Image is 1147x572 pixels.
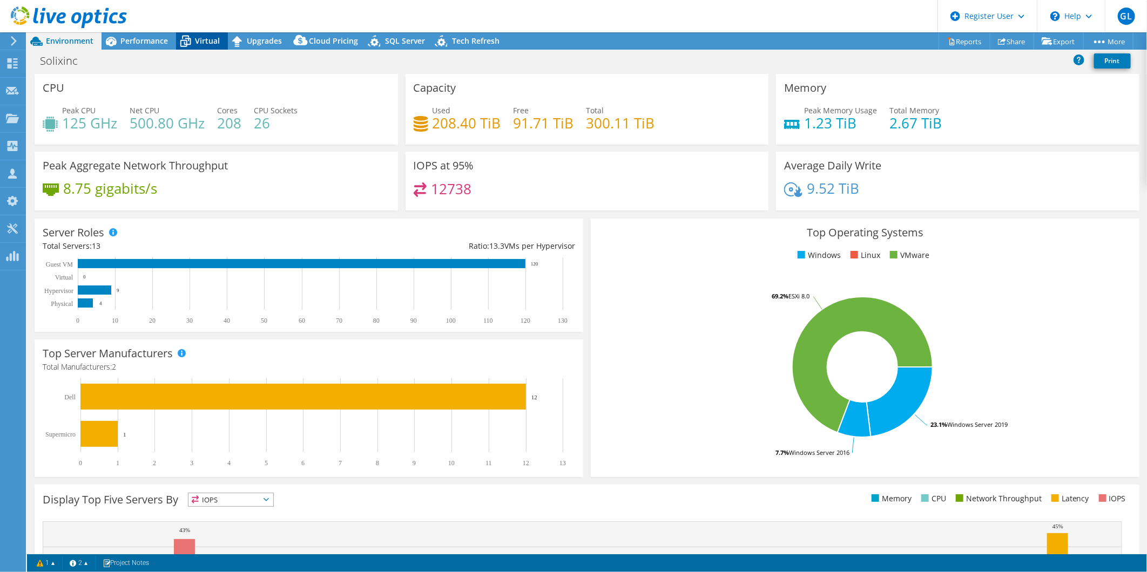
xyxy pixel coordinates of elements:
text: 2 [153,459,156,467]
h3: Capacity [414,82,456,94]
text: 8 [376,459,379,467]
tspan: ESXi 8.0 [788,292,809,300]
text: 120 [531,261,538,267]
h4: 125 GHz [62,117,117,129]
text: 12 [523,459,529,467]
h3: IOPS at 95% [414,160,474,172]
li: Memory [869,493,912,505]
span: Free [514,105,529,115]
text: 10 [112,317,118,324]
text: 6 [301,459,305,467]
h3: Memory [784,82,826,94]
span: Used [433,105,451,115]
span: GL [1118,8,1135,25]
tspan: 23.1% [930,420,947,428]
text: Dell [64,393,76,401]
span: Cores [217,105,238,115]
text: 70 [336,317,342,324]
h4: 300.11 TiB [586,117,655,129]
li: Latency [1049,493,1089,505]
li: Linux [848,249,880,261]
tspan: Windows Server 2016 [789,448,849,457]
a: 1 [29,556,63,570]
text: 43% [179,527,190,533]
li: IOPS [1096,493,1126,505]
span: Total [586,105,604,115]
text: Physical [51,300,73,308]
span: 13.3 [489,241,504,251]
span: SQL Server [385,36,425,46]
text: Guest VM [46,261,73,268]
a: 2 [62,556,96,570]
h4: Total Manufacturers: [43,361,575,373]
text: 5 [265,459,268,467]
a: Export [1034,33,1084,50]
text: 130 [558,317,568,324]
span: 13 [92,241,100,251]
span: Virtual [195,36,220,46]
span: Tech Refresh [452,36,500,46]
span: Peak Memory Usage [804,105,877,115]
span: Peak CPU [62,105,96,115]
text: 10 [448,459,455,467]
li: CPU [919,493,946,505]
text: 20 [149,317,156,324]
a: Print [1094,53,1131,69]
text: 110 [483,317,493,324]
li: Windows [795,249,841,261]
h4: 500.80 GHz [130,117,205,129]
tspan: 7.7% [775,448,789,457]
text: 7 [339,459,342,467]
text: 0 [76,317,79,324]
tspan: 69.2% [772,292,788,300]
text: 30 [186,317,193,324]
text: 90 [410,317,417,324]
h4: 2.67 TiB [889,117,942,129]
text: 80 [373,317,380,324]
div: Total Servers: [43,240,309,252]
text: Virtual [55,274,73,281]
h3: Peak Aggregate Network Throughput [43,160,228,172]
span: 2 [112,362,116,372]
text: Hypervisor [44,287,73,295]
li: Network Throughput [953,493,1042,505]
h3: CPU [43,82,64,94]
span: Environment [46,36,93,46]
text: 1 [116,459,119,467]
h4: 12738 [431,183,471,195]
text: 0 [79,459,82,467]
span: CPU Sockets [254,105,298,115]
text: 50 [261,317,267,324]
h4: 208.40 TiB [433,117,501,129]
h4: 9.52 TiB [807,182,859,194]
text: 60 [299,317,305,324]
h4: 208 [217,117,241,129]
div: Ratio: VMs per Hypervisor [309,240,575,252]
span: Total Memory [889,105,939,115]
span: Cloud Pricing [309,36,358,46]
h4: 26 [254,117,298,129]
h3: Server Roles [43,227,104,239]
h1: Solixinc [35,55,95,67]
h4: 1.23 TiB [804,117,877,129]
svg: \n [1050,11,1060,21]
h4: 8.75 gigabits/s [63,182,157,194]
span: Net CPU [130,105,159,115]
text: 4 [99,301,102,306]
text: 9 [117,288,119,293]
h3: Top Server Manufacturers [43,348,173,359]
h4: 91.71 TiB [514,117,574,129]
span: Upgrades [247,36,282,46]
text: 9 [413,459,416,467]
text: 11 [485,459,492,467]
h3: Average Daily Write [784,160,881,172]
a: Project Notes [95,556,157,570]
text: 0 [83,274,86,280]
text: 120 [521,317,530,324]
a: Reports [939,33,990,50]
text: 45% [1052,523,1063,529]
span: IOPS [188,493,273,506]
a: More [1083,33,1133,50]
text: 4 [227,459,231,467]
a: Share [990,33,1034,50]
